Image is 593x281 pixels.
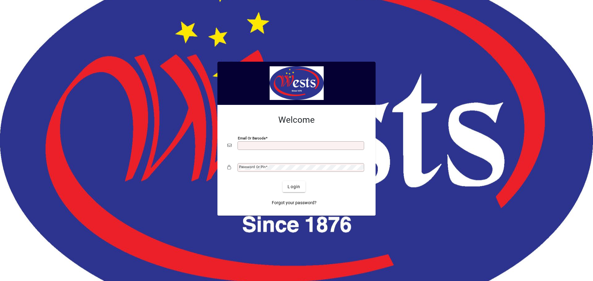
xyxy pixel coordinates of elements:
span: Forgot your password? [272,200,317,206]
span: Login [288,184,300,190]
mat-label: Email or Barcode [238,136,266,140]
h2: Welcome [227,115,366,125]
a: Forgot your password? [269,197,319,208]
button: Login [283,181,305,192]
mat-label: Password or Pin [239,165,266,169]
